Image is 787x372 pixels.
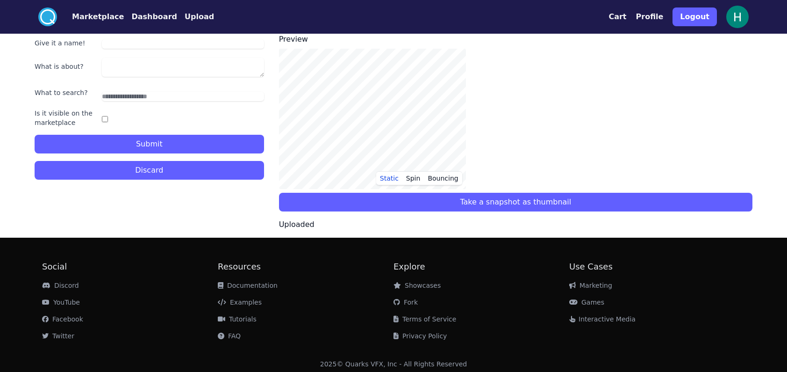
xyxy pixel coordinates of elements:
a: Upload [177,11,214,22]
button: Discard [35,161,264,180]
a: Fork [393,299,418,306]
a: Examples [218,299,262,306]
a: Documentation [218,282,278,289]
button: Submit [35,135,264,153]
label: Is it visible on the marketplace [35,109,98,127]
label: Give it a name! [35,38,98,48]
h3: Preview [279,34,752,45]
a: Games [569,299,604,306]
a: YouTube [42,299,80,306]
a: Marketplace [57,11,124,22]
a: Logout [673,4,717,30]
button: Marketplace [72,11,124,22]
a: Dashboard [124,11,177,22]
button: Logout [673,7,717,26]
a: Discord [42,282,79,289]
a: Facebook [42,315,83,323]
button: Upload [185,11,214,22]
button: Cart [608,11,626,22]
button: Profile [636,11,664,22]
h2: Use Cases [569,260,745,273]
a: Terms of Service [393,315,456,323]
a: Twitter [42,332,74,340]
a: Interactive Media [569,315,636,323]
button: Spin [402,171,424,185]
button: Take a snapshot as thumbnail [279,193,752,212]
button: Static [376,171,402,185]
a: Tutorials [218,315,257,323]
a: Privacy Policy [393,332,447,340]
label: What is about? [35,62,98,71]
h2: Social [42,260,218,273]
h2: Explore [393,260,569,273]
button: Dashboard [131,11,177,22]
button: Bouncing [424,171,462,185]
img: profile [726,6,749,28]
h2: Resources [218,260,393,273]
label: What to search? [35,88,98,97]
a: FAQ [218,332,241,340]
p: Uploaded [279,219,752,230]
a: Marketing [569,282,612,289]
div: 2025 © Quarks VFX, Inc - All Rights Reserved [320,359,467,369]
a: Showcases [393,282,441,289]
